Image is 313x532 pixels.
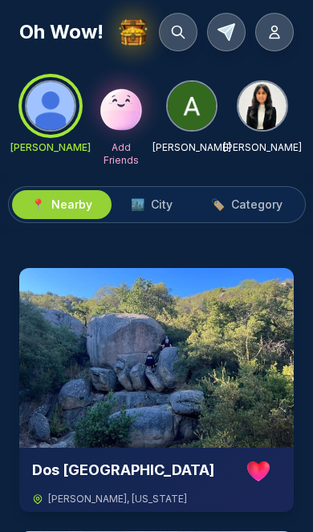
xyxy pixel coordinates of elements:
[117,16,149,48] img: Treasure Hunt
[192,190,302,219] button: 🏷️Category
[32,459,236,481] h3: Dos [GEOGRAPHIC_DATA]
[51,197,92,213] span: Nearby
[19,268,294,448] img: Dos Picos County Park
[96,80,147,132] img: Add Friends
[117,13,149,51] button: Treasure Hunt
[12,190,112,219] button: 📍Nearby
[223,141,302,154] p: [PERSON_NAME]
[231,197,283,213] span: Category
[31,197,45,213] span: 📍
[10,141,91,154] p: [PERSON_NAME]
[152,141,231,154] p: [PERSON_NAME]
[96,141,147,167] p: Add Friends
[112,190,192,219] button: 🏙️City
[238,82,287,130] img: KHUSHI KASTURIYA
[48,493,187,506] span: [PERSON_NAME] , [US_STATE]
[19,19,104,45] h1: Oh Wow!
[131,197,144,213] span: 🏙️
[168,82,216,130] img: Anna Miller
[211,197,225,213] span: 🏷️
[151,197,173,213] span: City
